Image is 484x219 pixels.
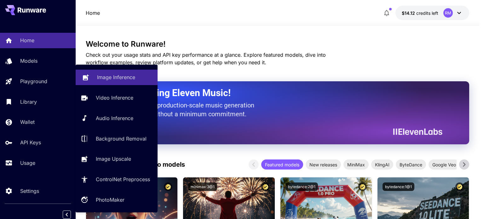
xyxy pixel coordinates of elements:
[429,161,460,168] span: Google Veo
[20,139,41,146] p: API Keys
[96,196,124,204] p: PhotoMaker
[402,10,438,16] div: $14.1249
[383,182,414,191] button: bytedance:1@1
[285,182,318,191] button: bytedance:2@1
[76,172,158,187] a: ControlNet Preprocess
[20,159,35,167] p: Usage
[86,40,469,49] h3: Welcome to Runware!
[20,118,35,126] p: Wallet
[96,135,147,142] p: Background Removal
[76,90,158,106] a: Video Inference
[371,161,393,168] span: KlingAI
[86,9,100,17] nav: breadcrumb
[97,73,135,81] p: Image Inference
[96,176,150,183] p: ControlNet Preprocess
[20,37,34,44] p: Home
[20,78,47,85] p: Playground
[76,192,158,208] a: PhotoMaker
[76,70,158,85] a: Image Inference
[101,87,438,99] h2: Now Supporting Eleven Music!
[261,161,303,168] span: Featured models
[20,98,37,106] p: Library
[443,8,453,18] div: RM
[20,57,37,65] p: Models
[358,182,367,191] button: Certified Model – Vetted for best performance and includes a commercial license.
[86,52,326,66] span: Check out your usage stats and API key performance at a glance. Explore featured models, dive int...
[343,161,369,168] span: MiniMax
[188,182,217,191] button: minimax:3@1
[86,9,100,17] p: Home
[76,111,158,126] a: Audio Inference
[63,210,71,219] button: Collapse sidebar
[395,6,469,20] button: $14.1249
[20,187,39,195] p: Settings
[306,161,341,168] span: New releases
[416,10,438,16] span: credits left
[76,151,158,167] a: Image Upscale
[261,182,270,191] button: Certified Model – Vetted for best performance and includes a commercial license.
[76,131,158,146] a: Background Removal
[402,10,416,16] span: $14.12
[455,182,464,191] button: Certified Model – Vetted for best performance and includes a commercial license.
[101,101,259,118] p: The only way to get production-scale music generation from Eleven Labs without a minimum commitment.
[96,155,131,163] p: Image Upscale
[96,114,133,122] p: Audio Inference
[164,182,172,191] button: Certified Model – Vetted for best performance and includes a commercial license.
[396,161,426,168] span: ByteDance
[96,94,133,101] p: Video Inference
